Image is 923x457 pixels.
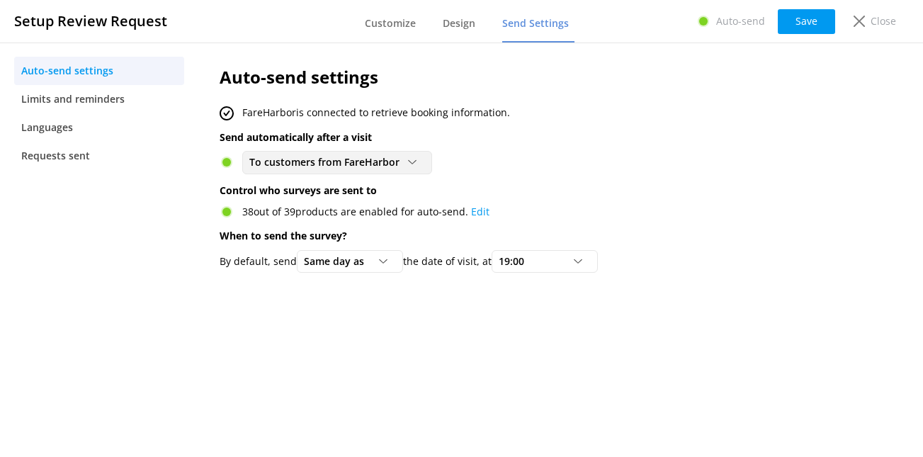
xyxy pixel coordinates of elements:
p: the date of visit, at [403,254,492,269]
p: 38 out of 39 products are enabled for auto-send. [242,204,489,220]
a: Requests sent [14,142,184,170]
span: Same day as [304,254,373,269]
p: By default, send [220,254,297,269]
p: When to send the survey? [220,228,823,244]
p: FareHarbor is connected to retrieve booking information. [242,105,510,120]
p: Send automatically after a visit [220,130,823,145]
span: Languages [21,120,73,135]
span: To customers from FareHarbor [249,154,408,170]
span: Requests sent [21,148,90,164]
a: Auto-send settings [14,57,184,85]
span: Design [443,16,475,30]
p: Auto-send [716,13,765,29]
p: Control who surveys are sent to [220,183,823,198]
span: Send Settings [502,16,569,30]
a: Edit [471,205,489,218]
p: Close [871,13,896,29]
span: Customize [365,16,416,30]
button: Save [778,9,835,34]
span: Limits and reminders [21,91,125,107]
h2: Auto-send settings [220,64,823,91]
a: Languages [14,113,184,142]
h3: Setup Review Request [14,10,167,33]
span: 19:00 [499,254,533,269]
span: Auto-send settings [21,63,113,79]
a: Limits and reminders [14,85,184,113]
